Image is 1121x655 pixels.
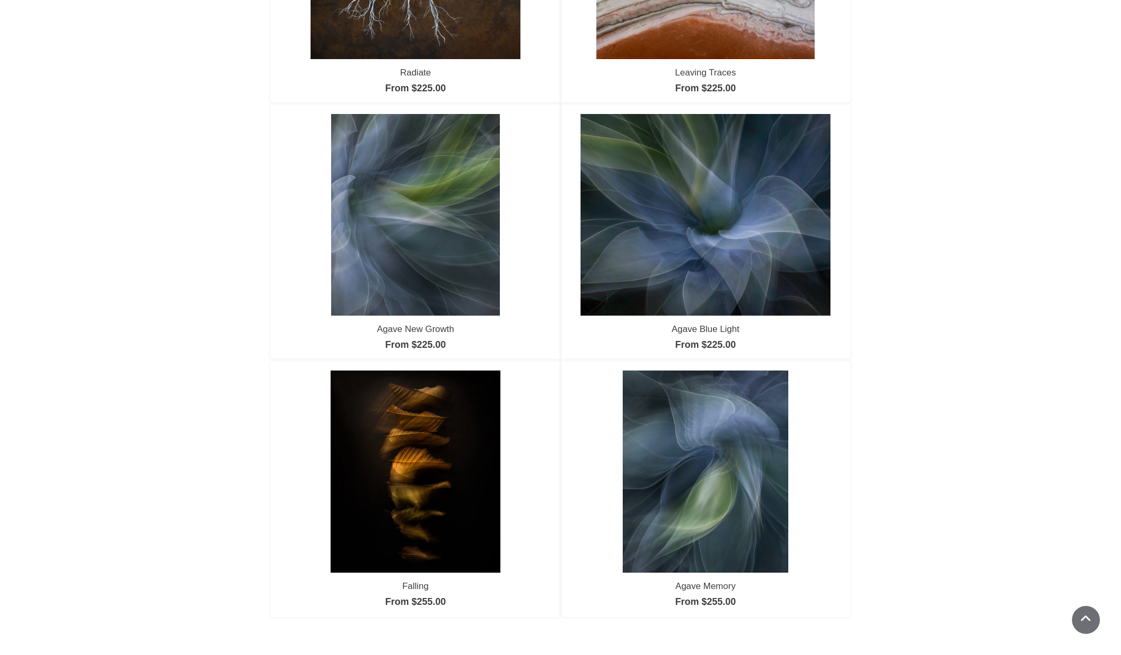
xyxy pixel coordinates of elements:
a: From $255.00 [675,596,736,607]
img: Agave Memory [623,371,788,572]
a: Agave New Growth [377,324,454,334]
a: From $225.00 [675,339,736,350]
a: Agave Blue Light [672,324,740,334]
img: Agave Blue Light [581,114,830,316]
a: From $225.00 [385,83,446,93]
a: From $225.00 [385,339,446,350]
a: Agave Memory [675,581,736,591]
a: Falling [402,581,429,591]
a: From $255.00 [385,596,446,607]
a: From $225.00 [675,83,736,93]
a: Radiate [400,68,431,78]
img: Agave New Growth [331,114,500,316]
img: Falling [331,371,501,572]
a: Scroll To Top [1072,606,1100,634]
a: Leaving Traces [675,68,736,78]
